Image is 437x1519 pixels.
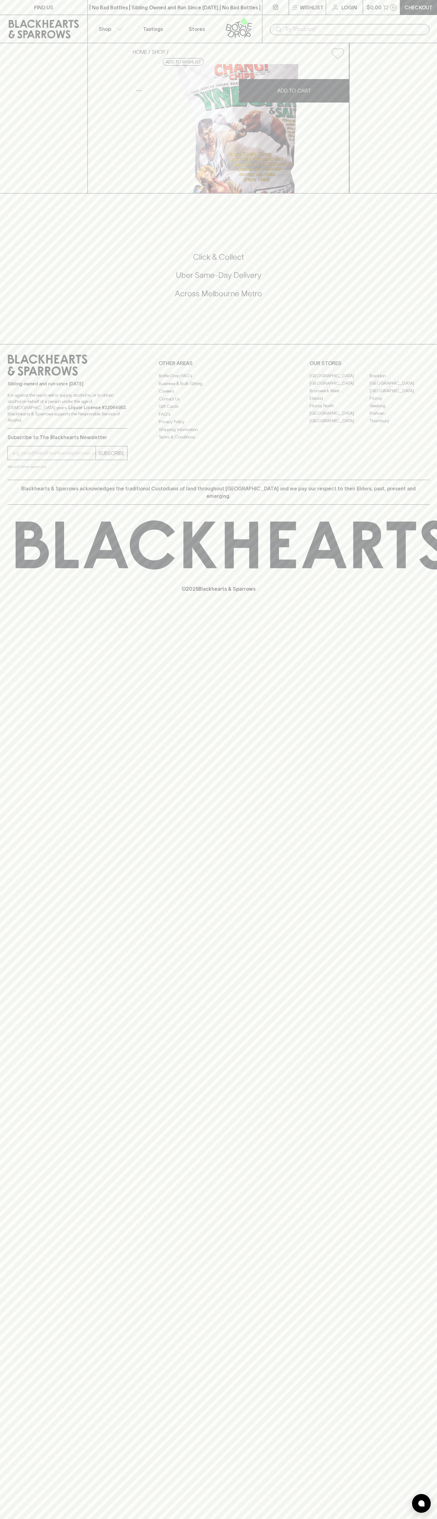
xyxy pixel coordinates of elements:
a: [GEOGRAPHIC_DATA] [310,409,370,417]
p: Subscribe to The Blackhearts Newsletter [7,434,127,441]
button: ADD TO CART [239,79,350,103]
a: [GEOGRAPHIC_DATA] [310,417,370,424]
h5: Uber Same-Day Delivery [7,270,430,280]
button: Shop [88,15,132,43]
p: 0 [392,6,395,9]
button: Add to wishlist [329,46,346,62]
p: SUBSCRIBE [98,449,125,457]
img: bubble-icon [418,1500,425,1506]
a: Stores [175,15,219,43]
a: [GEOGRAPHIC_DATA] [310,379,370,387]
a: Brunswick West [310,387,370,394]
a: Geelong [370,402,430,409]
a: Privacy Policy [159,418,279,426]
h5: Across Melbourne Metro [7,288,430,299]
a: Shipping Information [159,426,279,433]
p: Shop [99,25,111,33]
a: Fitzroy [370,394,430,402]
p: FIND US [34,4,53,11]
a: Gift Cards [159,403,279,410]
p: $0.00 [367,4,382,11]
p: It is against the law to sell or supply alcohol to, or to obtain alcohol on behalf of a person un... [7,392,127,423]
p: OTHER AREAS [159,359,279,367]
a: FAQ's [159,410,279,418]
a: SHOP [152,49,165,55]
p: We will never spam you [7,464,127,470]
button: SUBSCRIBE [96,446,127,460]
p: Stores [189,25,205,33]
a: Elwood [310,394,370,402]
input: Try "Pinot noir" [285,24,425,34]
a: [GEOGRAPHIC_DATA] [310,372,370,379]
p: Tastings [143,25,163,33]
a: Fitzroy North [310,402,370,409]
h5: Click & Collect [7,252,430,262]
p: Sibling owned and run since [DATE] [7,381,127,387]
a: Bottle Drop FAQ's [159,372,279,380]
div: Call to action block [7,227,430,332]
p: Blackhearts & Sparrows acknowledges the traditional Custodians of land throughout [GEOGRAPHIC_DAT... [12,485,425,500]
p: Wishlist [300,4,324,11]
p: ADD TO CART [277,87,311,94]
p: Checkout [405,4,433,11]
p: OUR STORES [310,359,430,367]
strong: Liquor License #32064953 [68,405,126,410]
a: [GEOGRAPHIC_DATA] [370,387,430,394]
a: HOME [133,49,147,55]
a: Thornbury [370,417,430,424]
img: 37129.png [128,64,349,193]
a: Business & Bulk Gifting [159,380,279,387]
p: Login [341,4,357,11]
a: Prahran [370,409,430,417]
a: [GEOGRAPHIC_DATA] [370,379,430,387]
a: Careers [159,388,279,395]
input: e.g. jane@blackheartsandsparrows.com.au [12,448,96,458]
a: Tastings [131,15,175,43]
button: Add to wishlist [163,58,204,66]
a: Terms & Conditions [159,434,279,441]
a: Braddon [370,372,430,379]
a: Contact Us [159,395,279,403]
